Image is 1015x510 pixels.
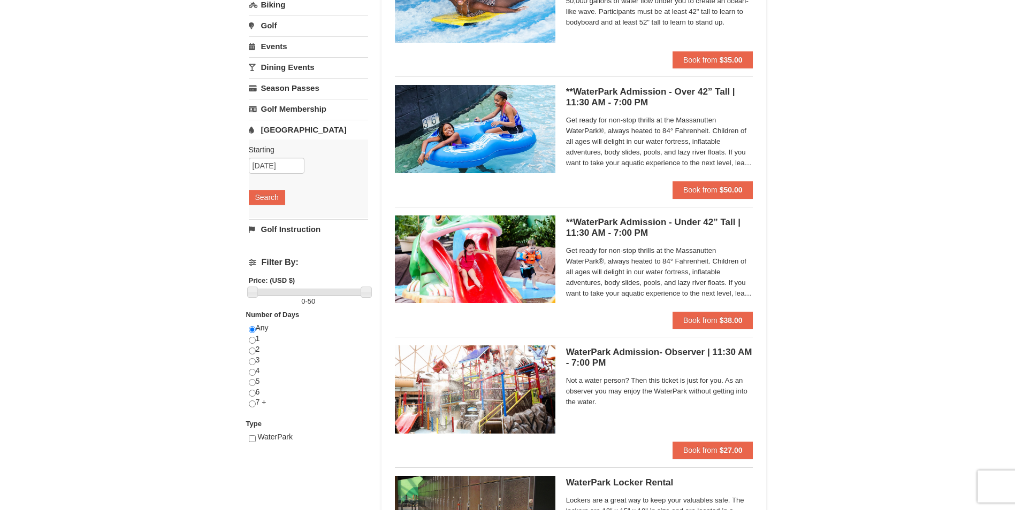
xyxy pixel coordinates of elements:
[673,51,753,68] button: Book from $35.00
[249,219,368,239] a: Golf Instruction
[720,56,743,64] strong: $35.00
[566,115,753,168] span: Get ready for non-stop thrills at the Massanutten WaterPark®, always heated to 84° Fahrenheit. Ch...
[720,446,743,454] strong: $27.00
[566,87,753,108] h5: **WaterPark Admission - Over 42” Tall | 11:30 AM - 7:00 PM
[566,245,753,299] span: Get ready for non-stop thrills at the Massanutten WaterPark®, always heated to 84° Fahrenheit. Ch...
[566,375,753,407] span: Not a water person? Then this ticket is just for you. As an observer you may enjoy the WaterPark ...
[301,297,305,305] span: 0
[683,186,718,194] span: Book from
[720,316,743,324] strong: $38.00
[720,186,743,194] strong: $50.00
[566,217,753,238] h5: **WaterPark Admission - Under 42” Tall | 11:30 AM - 7:00 PM
[246,311,300,319] strong: Number of Days
[395,345,555,433] img: 6619917-1522-bd7b88d9.jpg
[246,420,262,428] strong: Type
[249,323,368,419] div: Any 1 2 3 4 5 6 7 +
[249,57,368,77] a: Dining Events
[249,258,368,267] h4: Filter By:
[308,297,315,305] span: 50
[249,144,360,155] label: Starting
[683,446,718,454] span: Book from
[683,56,718,64] span: Book from
[683,316,718,324] span: Book from
[395,85,555,173] img: 6619917-720-80b70c28.jpg
[673,181,753,198] button: Book from $50.00
[566,347,753,368] h5: WaterPark Admission- Observer | 11:30 AM - 7:00 PM
[673,312,753,329] button: Book from $38.00
[249,276,295,284] strong: Price: (USD $)
[257,432,293,441] span: WaterPark
[566,477,753,488] h5: WaterPark Locker Rental
[395,215,555,303] img: 6619917-732-e1c471e4.jpg
[673,442,753,459] button: Book from $27.00
[249,296,368,307] label: -
[249,36,368,56] a: Events
[249,190,285,205] button: Search
[249,78,368,98] a: Season Passes
[249,99,368,119] a: Golf Membership
[249,16,368,35] a: Golf
[249,120,368,140] a: [GEOGRAPHIC_DATA]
